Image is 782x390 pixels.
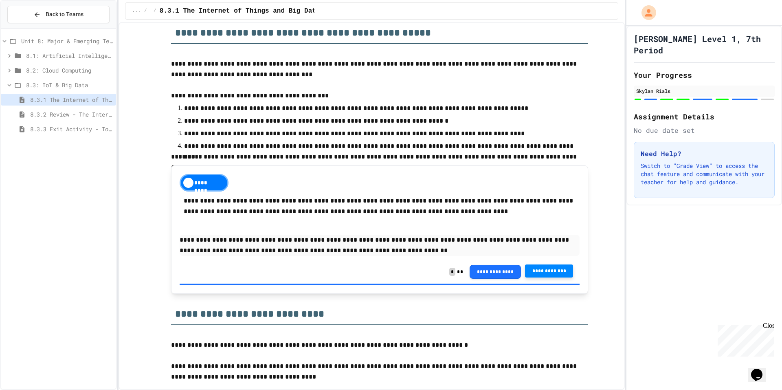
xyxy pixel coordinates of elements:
[3,3,56,52] div: Chat with us now!Close
[634,111,775,122] h2: Assignment Details
[154,8,156,14] span: /
[26,81,113,89] span: 8.3: IoT & Big Data
[46,10,83,19] span: Back to Teams
[641,162,768,186] p: Switch to "Grade View" to access the chat feature and communicate with your teacher for help and ...
[26,66,113,75] span: 8.2: Cloud Computing
[30,95,113,104] span: 8.3.1 The Internet of Things and Big Data: Our Connected Digital World
[160,6,433,16] span: 8.3.1 The Internet of Things and Big Data: Our Connected Digital World
[634,126,775,135] div: No due date set
[144,8,147,14] span: /
[714,322,774,357] iframe: chat widget
[30,125,113,133] span: 8.3.3 Exit Activity - IoT Data Detective Challenge
[634,33,775,56] h1: [PERSON_NAME] Level 1, 7th Period
[21,37,113,45] span: Unit 8: Major & Emerging Technologies
[132,8,141,14] span: ...
[748,357,774,382] iframe: chat widget
[633,3,658,22] div: My Account
[641,149,768,159] h3: Need Help?
[636,87,772,95] div: Skylan Rials
[26,51,113,60] span: 8.1: Artificial Intelligence Basics
[634,69,775,81] h2: Your Progress
[30,110,113,119] span: 8.3.2 Review - The Internet of Things and Big Data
